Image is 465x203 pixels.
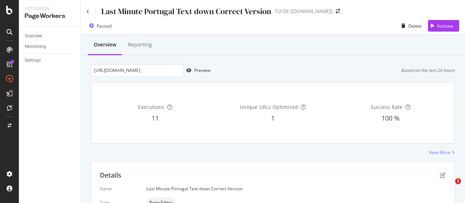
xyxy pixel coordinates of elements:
[25,32,75,40] a: Overview
[128,41,152,48] div: Reporting
[138,103,164,110] span: Executions
[429,149,450,155] div: View More
[429,149,455,155] a: View More
[408,23,422,29] div: Delete
[194,67,210,73] div: Preview
[25,57,41,64] div: Settings
[428,20,459,32] button: Activate
[25,12,74,20] div: PageWorkers
[183,65,210,76] button: Preview
[440,178,458,196] iframe: Intercom live chat
[401,67,455,73] div: Based on the last 24 hours
[100,186,141,192] div: Name
[399,20,422,32] button: Delete
[381,114,400,122] span: 100 %
[25,43,75,50] a: Monitoring
[151,114,159,122] span: 11
[271,114,275,122] span: 1
[100,171,121,180] div: Details
[336,9,340,14] div: arrow-right-arrow-left
[455,178,461,184] span: 1
[97,23,112,29] div: Paused
[101,6,271,17] div: Last Minute Portugal Text down Correct Version
[86,9,89,14] a: Click to go back
[437,23,453,29] div: Activate
[91,64,183,77] input: Preview your optimization on a URL
[371,103,403,110] span: Success Rate
[440,172,446,178] div: pen-to-square
[25,43,46,50] div: Monitoring
[25,6,74,12] div: Activation
[94,41,116,48] div: Overview
[25,32,42,40] div: Overview
[146,186,446,192] div: Last Minute Portugal Text down Correct Version
[274,8,333,15] div: TUI DE ([DOMAIN_NAME])
[25,57,75,64] a: Settings
[240,103,298,110] span: Unique URLs Optimized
